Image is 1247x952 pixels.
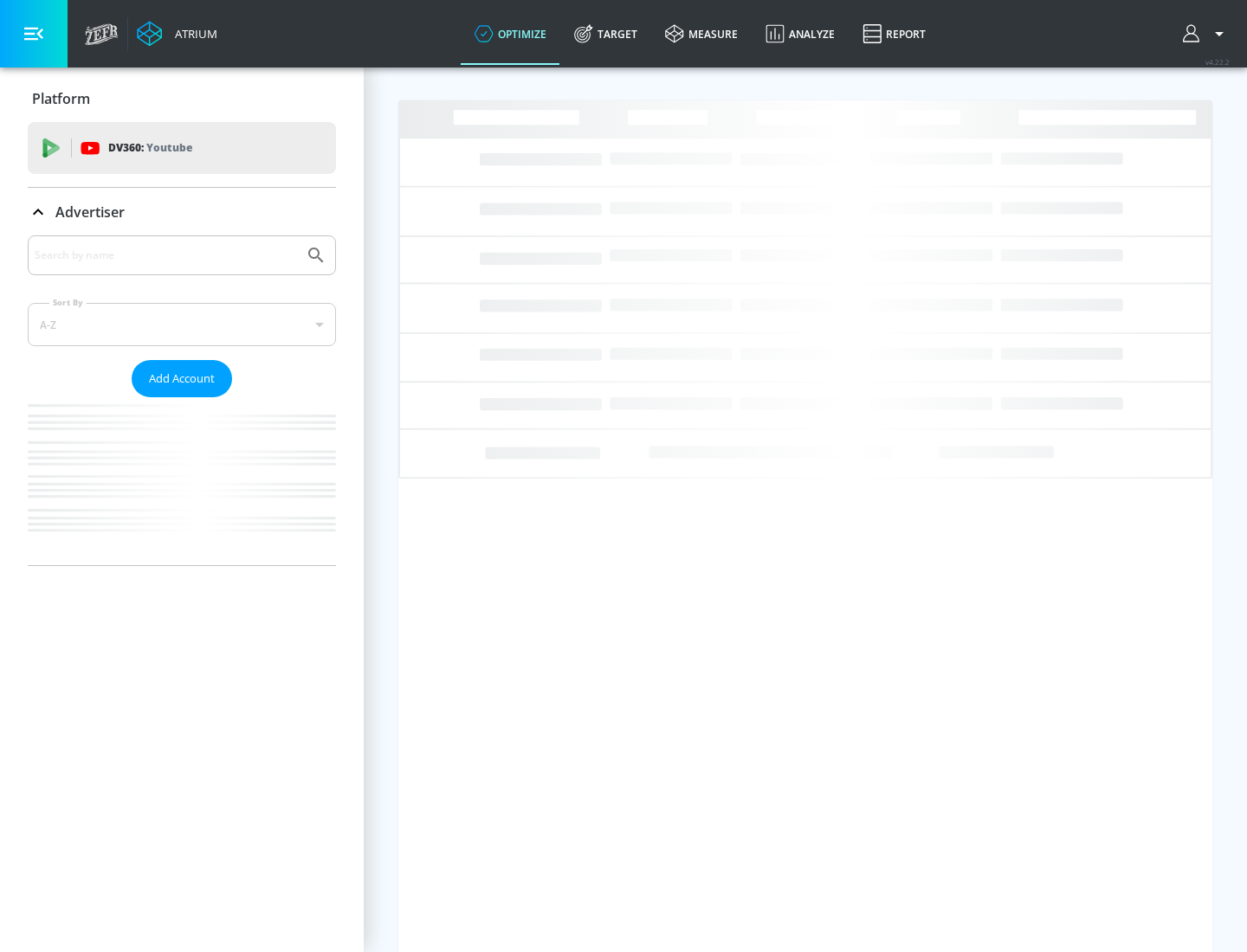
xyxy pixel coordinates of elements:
a: Target [560,3,651,65]
label: Sort By [49,297,87,308]
a: optimize [461,3,560,65]
div: DV360: Youtube [28,122,336,174]
div: Platform [28,74,336,123]
p: Advertiser [55,203,125,222]
input: Search by name [35,244,297,267]
button: Add Account [132,360,232,397]
div: Atrium [168,26,217,42]
div: Advertiser [28,188,336,236]
p: Platform [32,89,90,108]
span: Add Account [149,369,215,389]
a: Atrium [137,21,217,47]
p: Youtube [146,138,192,157]
a: Analyze [752,3,849,65]
nav: list of Advertiser [28,397,336,565]
p: DV360: [108,138,192,158]
span: v 4.22.2 [1205,57,1230,67]
div: A-Z [28,303,336,346]
div: Advertiser [28,235,336,565]
a: measure [651,3,752,65]
a: Report [849,3,940,65]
